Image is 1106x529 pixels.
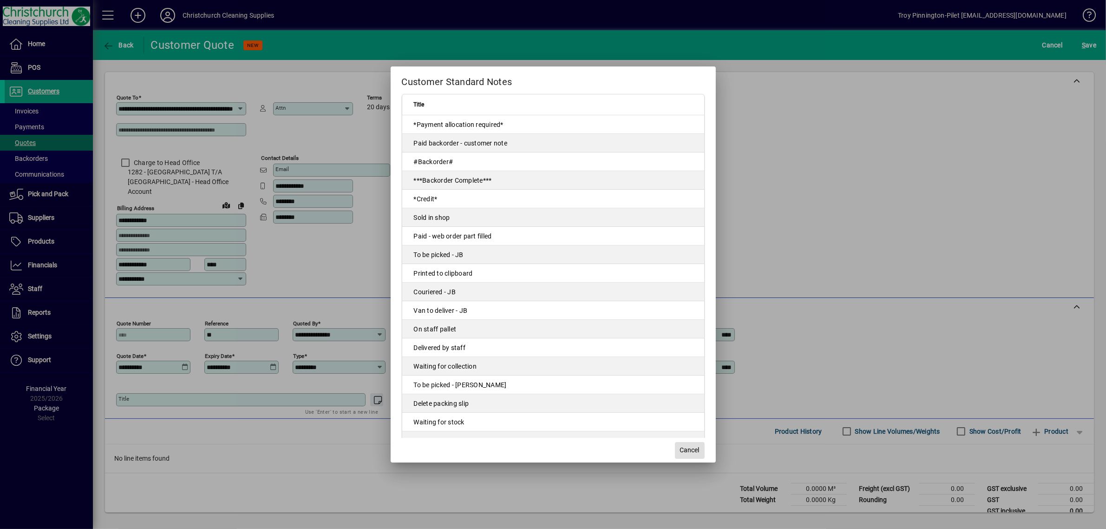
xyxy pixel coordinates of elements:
h2: Customer Standard Notes [391,66,716,93]
td: Sold in shop [402,208,704,227]
span: Title [414,99,425,110]
td: Paid - web order part filled [402,227,704,245]
td: To be picked - [PERSON_NAME] [402,376,704,394]
td: Delete packing slip [402,394,704,413]
td: Waiting for customer to pay [402,431,704,450]
td: Printed to clipboard [402,264,704,283]
td: Waiting for stock [402,413,704,431]
td: #Backorder# [402,152,704,171]
td: On staff pallet [402,320,704,338]
span: Cancel [680,445,700,455]
button: Cancel [675,442,705,459]
td: To be picked - JB [402,245,704,264]
td: Delivered by staff [402,338,704,357]
td: Couriered - JB [402,283,704,301]
td: Van to deliver - JB [402,301,704,320]
td: Paid backorder - customer note [402,134,704,152]
td: *Payment allocation required* [402,115,704,134]
td: Waiting for collection [402,357,704,376]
